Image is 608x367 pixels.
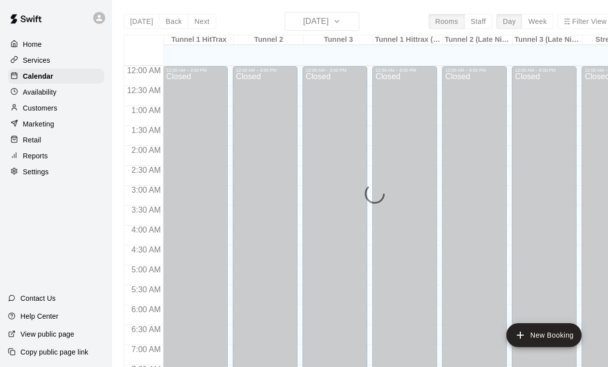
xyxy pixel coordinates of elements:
p: Availability [23,87,57,97]
p: Contact Us [20,293,56,303]
div: 12:00 AM – 8:00 PM [515,68,574,73]
a: Services [8,53,104,68]
a: Marketing [8,117,104,131]
span: 2:30 AM [129,166,163,174]
div: Tunnel 1 Hittrax (Late Night) [373,35,443,45]
span: 7:00 AM [129,345,163,354]
span: 4:30 AM [129,245,163,254]
a: Calendar [8,69,104,84]
a: Reports [8,148,104,163]
span: 1:30 AM [129,126,163,134]
a: Home [8,37,104,52]
div: Tunnel 2 (Late Night) [443,35,513,45]
span: 5:00 AM [129,265,163,274]
a: Retail [8,132,104,147]
p: Services [23,55,50,65]
a: Customers [8,101,104,116]
a: Settings [8,164,104,179]
span: 12:00 AM [125,66,163,75]
div: Tunnel 2 [234,35,304,45]
p: Reports [23,151,48,161]
div: 12:00 AM – 3:00 PM [236,68,295,73]
p: Copy public page link [20,347,88,357]
span: 3:00 AM [129,186,163,194]
div: 12:00 AM – 3:00 PM [305,68,364,73]
span: 6:30 AM [129,325,163,334]
span: 5:30 AM [129,285,163,294]
div: Tunnel 3 [304,35,373,45]
span: 3:30 AM [129,206,163,214]
div: Tunnel 1 HitTrax [164,35,234,45]
p: Settings [23,167,49,177]
div: Tunnel 3 (Late Night) [513,35,583,45]
span: 1:00 AM [129,106,163,115]
a: Availability [8,85,104,100]
div: 12:00 AM – 8:00 PM [445,68,504,73]
p: Customers [23,103,57,113]
p: Home [23,39,42,49]
p: Retail [23,135,41,145]
button: add [506,323,582,347]
p: View public page [20,329,74,339]
div: 12:00 AM – 3:00 PM [166,68,225,73]
span: 4:00 AM [129,226,163,234]
p: Marketing [23,119,54,129]
span: 12:30 AM [125,86,163,95]
span: 2:00 AM [129,146,163,154]
span: 6:00 AM [129,305,163,314]
p: Help Center [20,311,58,321]
p: Calendar [23,71,53,81]
div: 12:00 AM – 8:00 PM [375,68,434,73]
